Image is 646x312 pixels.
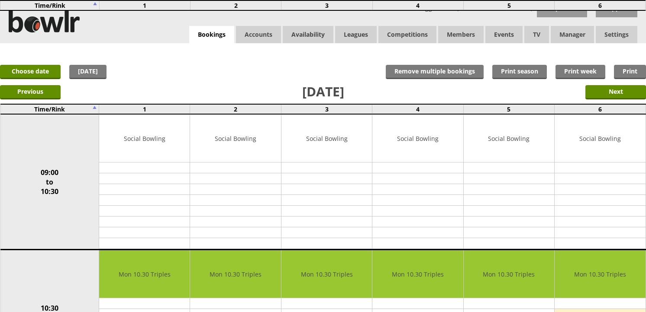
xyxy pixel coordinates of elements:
td: 1 [99,104,190,114]
td: Social Bowling [372,115,463,162]
td: Social Bowling [555,115,645,162]
td: Mon 10.30 Triples [372,250,463,298]
td: Time/Rink [0,0,99,10]
td: Mon 10.30 Triples [190,250,281,298]
a: Events [485,26,523,43]
td: Mon 10.30 Triples [99,250,190,298]
td: Mon 10.30 Triples [281,250,372,298]
a: Competitions [378,26,436,43]
td: 6 [555,0,646,10]
td: 2 [191,0,281,10]
a: Print week [556,65,605,79]
td: 2 [190,104,281,114]
input: Remove multiple bookings [386,65,484,79]
a: Availability [283,26,333,43]
span: Manager [551,26,594,43]
span: Settings [596,26,637,43]
a: Leagues [335,26,377,43]
td: 4 [372,104,463,114]
td: Time/Rink [0,104,99,114]
a: [DATE] [69,65,107,79]
a: Print season [492,65,547,79]
td: 4 [372,0,463,10]
td: 3 [281,104,372,114]
input: Next [585,85,646,99]
span: TV [524,26,549,43]
td: 5 [463,104,554,114]
td: Social Bowling [190,115,281,162]
a: Print [614,65,646,79]
td: 6 [555,104,646,114]
td: Mon 10.30 Triples [464,250,554,298]
td: 09:00 to 10:30 [0,114,99,250]
td: 1 [99,0,190,10]
span: Members [438,26,484,43]
a: Bookings [189,26,234,44]
td: 3 [281,0,372,10]
td: Social Bowling [464,115,554,162]
td: 5 [463,0,554,10]
td: Social Bowling [99,115,190,162]
td: Mon 10.30 Triples [555,250,645,298]
span: Accounts [236,26,281,43]
td: Social Bowling [281,115,372,162]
